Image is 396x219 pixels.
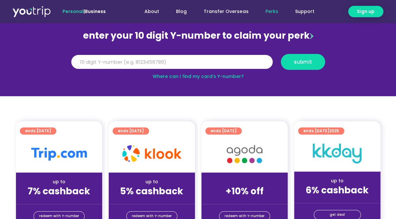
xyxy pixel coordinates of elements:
[281,54,325,70] button: submit
[303,127,339,135] span: ends [DATE]
[123,6,322,18] nav: Menu
[348,6,383,17] a: Sign up
[306,184,369,197] strong: 6% cashback
[153,73,244,80] a: Where can I find my card’s Y-number?
[25,127,51,135] span: ends [DATE]
[298,127,344,135] a: ends [DATE]2025
[257,6,286,18] a: Perks
[225,185,264,198] strong: +10% off
[329,128,339,134] span: 2025
[294,59,312,64] span: submit
[20,127,56,135] a: ends [DATE]
[239,178,251,185] span: up to
[120,185,183,198] strong: 5% cashback
[114,197,190,204] div: (for stays only)
[299,196,375,203] div: (for stays only)
[168,6,195,18] a: Blog
[114,178,190,185] div: up to
[21,197,97,204] div: (for stays only)
[136,6,168,18] a: About
[299,177,375,184] div: up to
[118,127,144,135] span: ends [DATE]
[207,197,282,204] div: (for stays only)
[68,27,328,44] div: enter your 10 digit Y-number to claim your perk
[113,127,149,135] a: ends [DATE]
[286,6,322,18] a: Support
[62,8,84,15] span: Personal
[62,8,106,15] span: |
[71,55,273,69] input: 10 digit Y-number (e.g. 8123456789)
[71,54,325,75] form: Y Number
[28,185,90,198] strong: 7% cashback
[21,178,97,185] div: up to
[85,8,106,15] a: Business
[357,8,375,15] span: Sign up
[205,127,242,135] a: ends [DATE]
[195,6,257,18] a: Transfer Overseas
[211,127,237,135] span: ends [DATE]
